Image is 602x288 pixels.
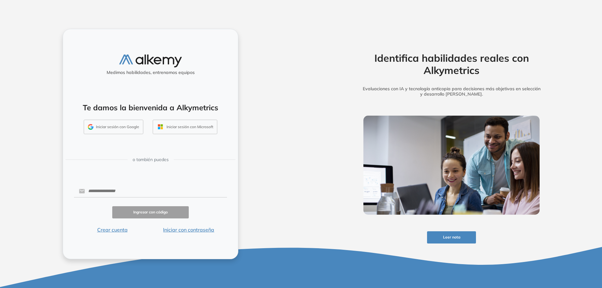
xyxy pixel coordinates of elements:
[157,123,164,130] img: OUTLOOK_ICON
[363,116,540,215] img: img-more-info
[84,120,143,134] button: Iniciar sesión con Google
[354,52,549,76] h2: Identifica habilidades reales con Alkymetrics
[112,206,189,218] button: Ingresar con código
[489,215,602,288] div: Widget de chat
[74,226,150,233] button: Crear cuenta
[133,156,169,163] span: o también puedes
[150,226,227,233] button: Iniciar con contraseña
[354,86,549,97] h5: Evaluaciones con IA y tecnología anticopia para decisiones más objetivas en selección y desarroll...
[88,124,93,130] img: GMAIL_ICON
[66,70,235,75] h5: Medimos habilidades, entrenamos equipos
[119,55,182,67] img: logo-alkemy
[71,103,230,112] h4: Te damos la bienvenida a Alkymetrics
[153,120,217,134] button: Iniciar sesión con Microsoft
[489,215,602,288] iframe: Chat Widget
[427,231,476,243] button: Leer nota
